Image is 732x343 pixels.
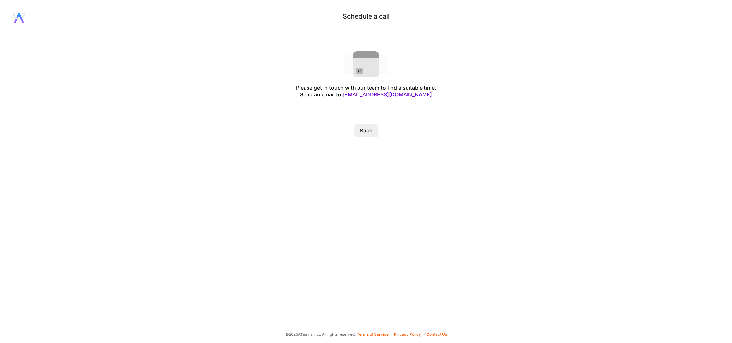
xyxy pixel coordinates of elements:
[285,331,356,338] span: © 2025 ATeams Inc., All rights reserved.
[354,124,378,137] button: Back
[426,332,447,336] button: Contact Us
[343,13,390,20] div: Schedule a call
[296,84,436,98] div: Please get in touch with our team to find a suitable time. Send an email to
[357,332,391,336] button: Terms of Service
[394,332,424,336] button: Privacy Policy
[342,91,432,98] a: [EMAIL_ADDRESS][DOMAIN_NAME]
